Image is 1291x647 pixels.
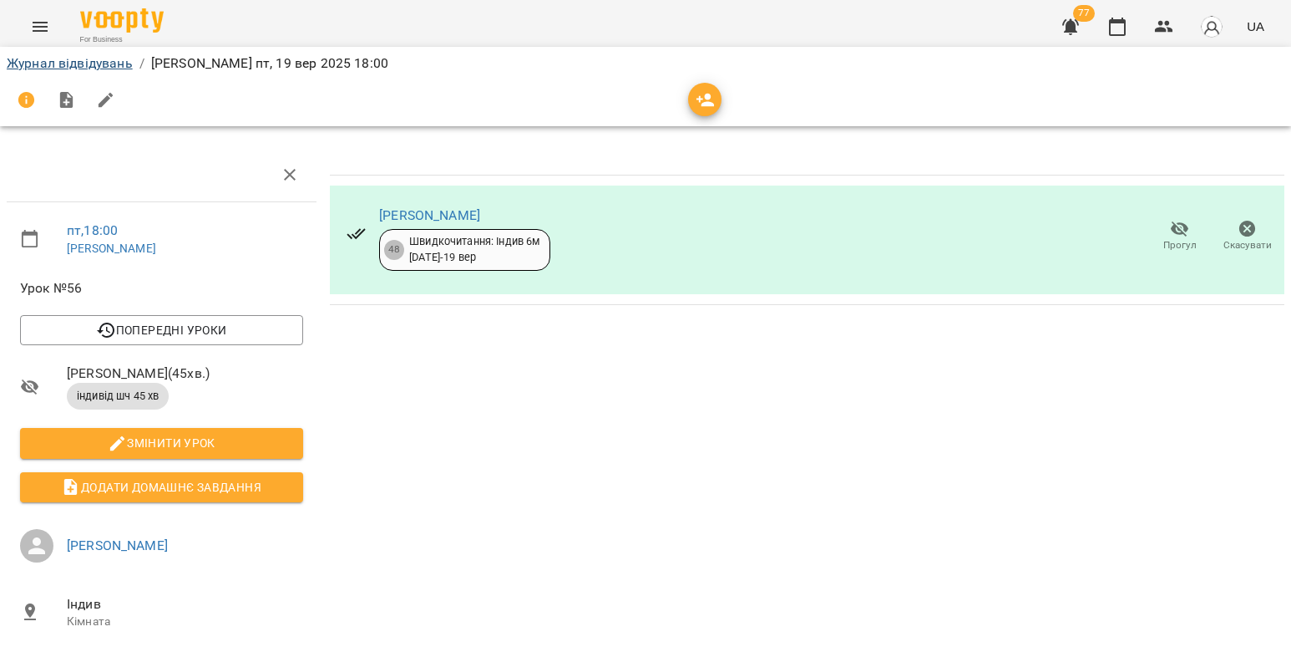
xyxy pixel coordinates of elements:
span: Попередні уроки [33,320,290,340]
p: [PERSON_NAME] пт, 19 вер 2025 18:00 [151,53,388,74]
li: / [139,53,144,74]
button: Скасувати [1213,213,1281,260]
button: Menu [20,7,60,47]
div: Швидкочитання: Індив 6м [DATE] - 19 вер [409,234,539,265]
button: Прогул [1146,213,1213,260]
a: [PERSON_NAME] [67,537,168,553]
nav: breadcrumb [7,53,1284,74]
button: Змінити урок [20,428,303,458]
a: пт , 18:00 [67,222,118,238]
button: Попередні уроки [20,315,303,345]
span: Додати домашнє завдання [33,477,290,497]
img: Voopty Logo [80,8,164,33]
span: Прогул [1163,238,1197,252]
span: Змінити урок [33,433,290,453]
span: 77 [1073,5,1095,22]
div: 48 [384,240,404,260]
span: Урок №56 [20,278,303,298]
p: Кімната [67,614,303,630]
span: UA [1247,18,1264,35]
span: Індив [67,594,303,614]
span: індивід шч 45 хв [67,389,169,404]
span: For Business [80,34,164,45]
img: avatar_s.png [1200,15,1223,38]
a: [PERSON_NAME] [379,207,480,223]
button: UA [1240,11,1271,42]
button: Додати домашнє завдання [20,472,303,502]
span: [PERSON_NAME] ( 45 хв. ) [67,364,303,384]
a: Журнал відвідувань [7,55,133,71]
span: Скасувати [1223,238,1272,252]
a: [PERSON_NAME] [67,242,156,255]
